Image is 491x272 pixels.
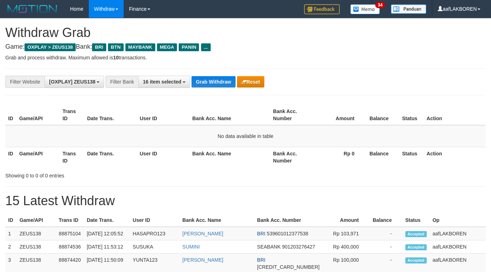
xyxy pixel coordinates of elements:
strong: 10 [113,55,119,60]
th: Game/API [17,214,56,227]
th: Game/API [16,105,60,125]
th: Bank Acc. Name [189,147,270,167]
td: Rp 103,971 [322,227,369,240]
span: SEABANK [257,244,281,250]
td: SUSUKA [130,240,180,254]
td: ZEUS138 [17,240,56,254]
th: Bank Acc. Name [179,214,254,227]
a: SUMINI [182,244,200,250]
h1: 15 Latest Withdraw [5,194,486,208]
h4: Game: Bank: [5,43,486,50]
th: Action [424,105,486,125]
th: Op [430,214,486,227]
th: Trans ID [60,105,84,125]
th: Balance [369,214,403,227]
th: ID [5,214,17,227]
td: 1 [5,227,17,240]
td: [DATE] 12:05:52 [84,227,130,240]
span: MAYBANK [125,43,155,51]
span: Accepted [405,257,427,263]
button: Reset [237,76,264,87]
td: 88875104 [56,227,84,240]
h1: Withdraw Grab [5,26,486,40]
span: [OXPLAY] ZEUS138 [49,79,95,85]
th: Date Trans. [84,147,137,167]
th: Date Trans. [84,105,137,125]
th: Amount [314,105,365,125]
a: [PERSON_NAME] [182,231,223,236]
th: Date Trans. [84,214,130,227]
button: Grab Withdraw [191,76,235,87]
th: User ID [130,214,180,227]
td: No data available in table [5,125,486,147]
div: Showing 0 to 0 of 0 entries [5,169,199,179]
th: Rp 0 [314,147,365,167]
span: 16 item selected [143,79,181,85]
span: Accepted [405,231,427,237]
th: Trans ID [56,214,84,227]
span: Copy 901203276427 to clipboard [282,244,315,250]
th: Balance [365,147,399,167]
span: MEGA [157,43,177,51]
th: Action [424,147,486,167]
img: Feedback.jpg [304,4,340,14]
th: ID [5,105,16,125]
th: Status [399,105,424,125]
th: User ID [137,105,189,125]
td: aafLAKBOREN [430,227,486,240]
a: [PERSON_NAME] [182,257,223,263]
td: ZEUS138 [17,227,56,240]
span: PANIN [179,43,199,51]
td: HASAPRO123 [130,227,180,240]
span: BRI [92,43,106,51]
td: aafLAKBOREN [430,240,486,254]
th: ID [5,147,16,167]
td: [DATE] 11:53:12 [84,240,130,254]
th: Bank Acc. Number [254,214,323,227]
td: 88874536 [56,240,84,254]
span: Accepted [405,244,427,250]
span: Copy 601201017646537 to clipboard [257,264,320,270]
img: MOTION_logo.png [5,4,59,14]
span: BRI [257,231,265,236]
th: Trans ID [60,147,84,167]
th: User ID [137,147,189,167]
span: BTN [108,43,124,51]
span: OXPLAY > ZEUS138 [25,43,76,51]
p: Grab and process withdraw. Maximum allowed is transactions. [5,54,486,61]
th: Status [403,214,430,227]
td: - [369,227,403,240]
td: Rp 400,000 [322,240,369,254]
button: [OXPLAY] ZEUS138 [44,76,104,88]
th: Bank Acc. Number [270,147,314,167]
span: BRI [257,257,265,263]
td: 2 [5,240,17,254]
button: 16 item selected [138,76,190,88]
th: Game/API [16,147,60,167]
th: Bank Acc. Number [270,105,314,125]
th: Status [399,147,424,167]
img: panduan.png [391,4,426,14]
th: Bank Acc. Name [189,105,270,125]
th: Balance [365,105,399,125]
img: Button%20Memo.svg [350,4,380,14]
td: - [369,240,403,254]
div: Filter Website [5,76,44,88]
span: Copy 539601012377538 to clipboard [267,231,308,236]
span: ... [201,43,211,51]
div: Filter Bank [106,76,138,88]
span: 34 [375,2,385,8]
th: Amount [322,214,369,227]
